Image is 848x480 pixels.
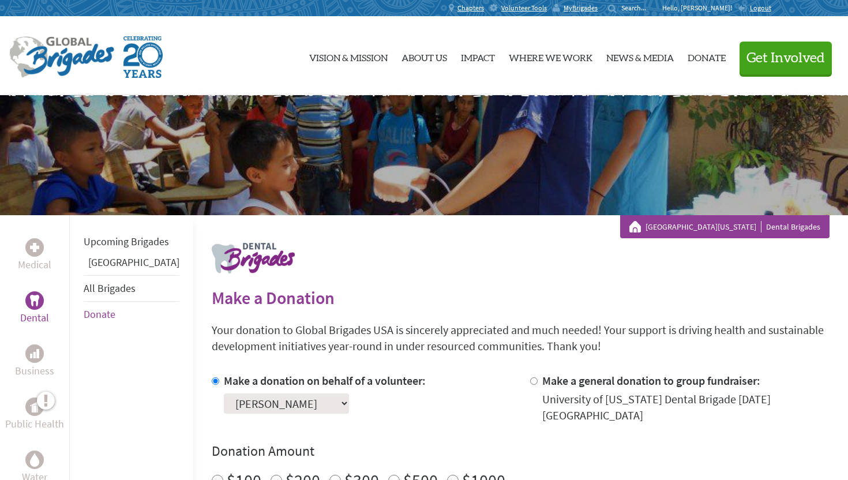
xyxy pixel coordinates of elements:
[5,397,64,432] a: Public HealthPublic Health
[25,238,44,257] div: Medical
[123,36,163,78] img: Global Brigades Celebrating 20 Years
[5,416,64,432] p: Public Health
[20,291,49,326] a: DentalDental
[461,26,495,86] a: Impact
[88,256,179,269] a: [GEOGRAPHIC_DATA]
[564,3,598,13] span: MyBrigades
[30,349,39,358] img: Business
[606,26,674,86] a: News & Media
[30,401,39,412] img: Public Health
[84,235,169,248] a: Upcoming Brigades
[224,373,426,388] label: Make a donation on behalf of a volunteer:
[30,243,39,252] img: Medical
[662,3,738,13] p: Hello, [PERSON_NAME]!
[501,3,547,13] span: Volunteer Tools
[738,3,771,13] a: Logout
[688,26,726,86] a: Donate
[750,3,771,12] span: Logout
[20,310,49,326] p: Dental
[25,397,44,416] div: Public Health
[84,275,179,302] li: All Brigades
[542,373,760,388] label: Make a general donation to group fundraiser:
[25,291,44,310] div: Dental
[18,238,51,273] a: MedicalMedical
[212,442,830,460] h4: Donation Amount
[84,254,179,275] li: Panama
[509,26,592,86] a: Where We Work
[25,451,44,469] div: Water
[542,391,830,423] div: University of [US_STATE] Dental Brigade [DATE] [GEOGRAPHIC_DATA]
[84,307,115,321] a: Donate
[212,243,295,273] img: logo-dental.png
[18,257,51,273] p: Medical
[30,295,39,306] img: Dental
[402,26,447,86] a: About Us
[309,26,388,86] a: Vision & Mission
[84,229,179,254] li: Upcoming Brigades
[9,36,114,78] img: Global Brigades Logo
[457,3,484,13] span: Chapters
[15,363,54,379] p: Business
[15,344,54,379] a: BusinessBusiness
[629,221,820,232] div: Dental Brigades
[25,344,44,363] div: Business
[84,282,136,295] a: All Brigades
[646,221,761,232] a: [GEOGRAPHIC_DATA][US_STATE]
[212,322,830,354] p: Your donation to Global Brigades USA is sincerely appreciated and much needed! Your support is dr...
[212,287,830,308] h2: Make a Donation
[746,51,825,65] span: Get Involved
[740,42,832,74] button: Get Involved
[84,302,179,327] li: Donate
[30,453,39,466] img: Water
[621,3,654,12] input: Search...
